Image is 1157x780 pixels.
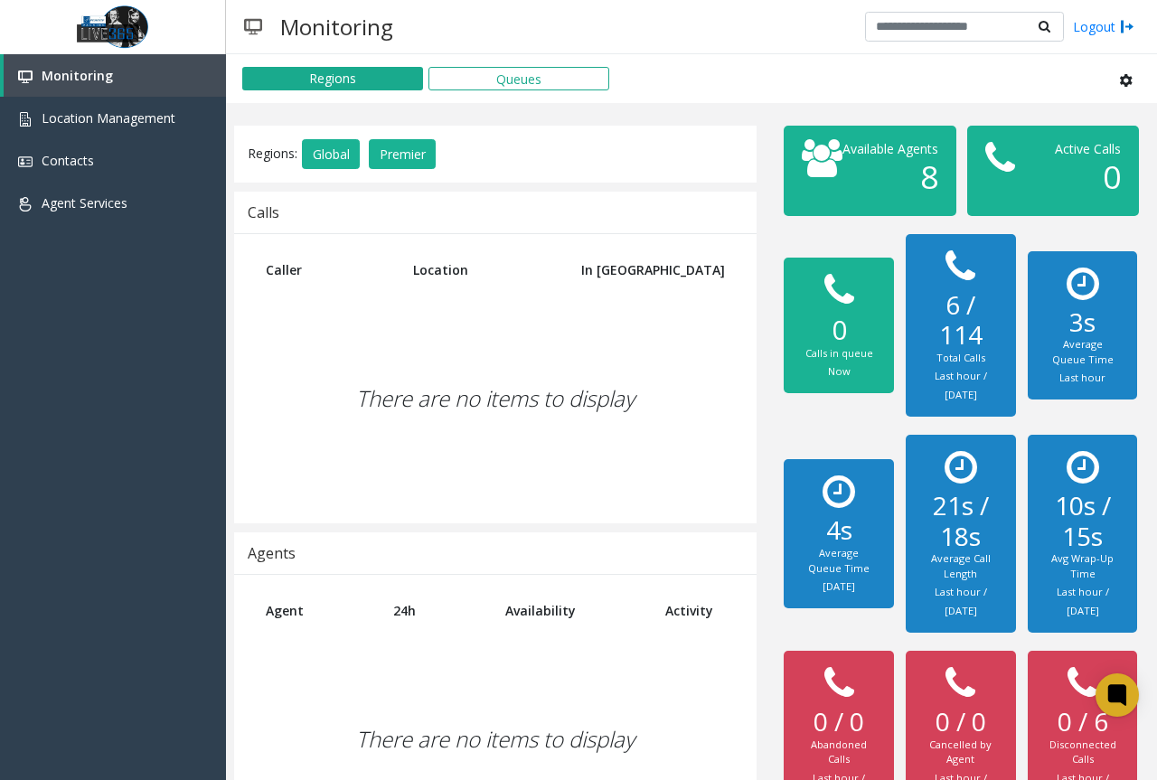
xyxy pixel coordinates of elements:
span: Available Agents [842,140,938,157]
span: Active Calls [1055,140,1121,157]
th: Location [400,248,566,292]
span: Contacts [42,152,94,169]
div: Average Call Length [924,551,997,581]
h2: 0 / 0 [802,707,875,738]
span: Location Management [42,109,175,127]
div: Average Queue Time [802,546,875,576]
th: Activity [652,588,739,633]
div: Agents [248,541,296,565]
h2: 3s [1046,307,1119,338]
th: In [GEOGRAPHIC_DATA] [567,248,739,292]
button: Global [302,139,360,170]
span: Regions: [248,144,297,161]
h3: Monitoring [271,5,402,49]
th: 24h [380,588,492,633]
th: Agent [252,588,380,633]
h2: 6 / 114 [924,290,997,351]
div: Avg Wrap-Up Time [1046,551,1119,581]
span: 0 [1103,155,1121,198]
img: 'icon' [18,155,33,169]
img: logout [1120,17,1134,36]
h2: 10s / 15s [1046,491,1119,551]
th: Caller [252,248,400,292]
small: [DATE] [823,579,855,593]
a: Logout [1073,17,1134,36]
div: Total Calls [924,351,997,366]
a: Monitoring [4,54,226,97]
div: Cancelled by Agent [924,738,997,767]
small: Last hour / [DATE] [935,369,987,401]
div: Abandoned Calls [802,738,875,767]
small: Now [828,364,851,378]
img: pageIcon [244,5,262,49]
small: Last hour [1059,371,1105,384]
h2: 0 / 0 [924,707,997,738]
div: Disconnected Calls [1046,738,1119,767]
small: Last hour / [DATE] [935,585,987,617]
img: 'icon' [18,70,33,84]
div: Calls [248,201,279,224]
span: Agent Services [42,194,127,211]
img: 'icon' [18,197,33,211]
button: Premier [369,139,436,170]
h2: 4s [802,515,875,546]
span: Monitoring [42,67,113,84]
div: There are no items to display [252,292,738,505]
th: Availability [492,588,652,633]
h2: 21s / 18s [924,491,997,551]
small: Last hour / [DATE] [1057,585,1109,617]
button: Regions [242,67,423,90]
button: Queues [428,67,609,90]
img: 'icon' [18,112,33,127]
span: 8 [920,155,938,198]
div: Average Queue Time [1046,337,1119,367]
h2: 0 / 6 [1046,707,1119,738]
h2: 0 [802,314,875,346]
div: Calls in queue [802,346,875,362]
